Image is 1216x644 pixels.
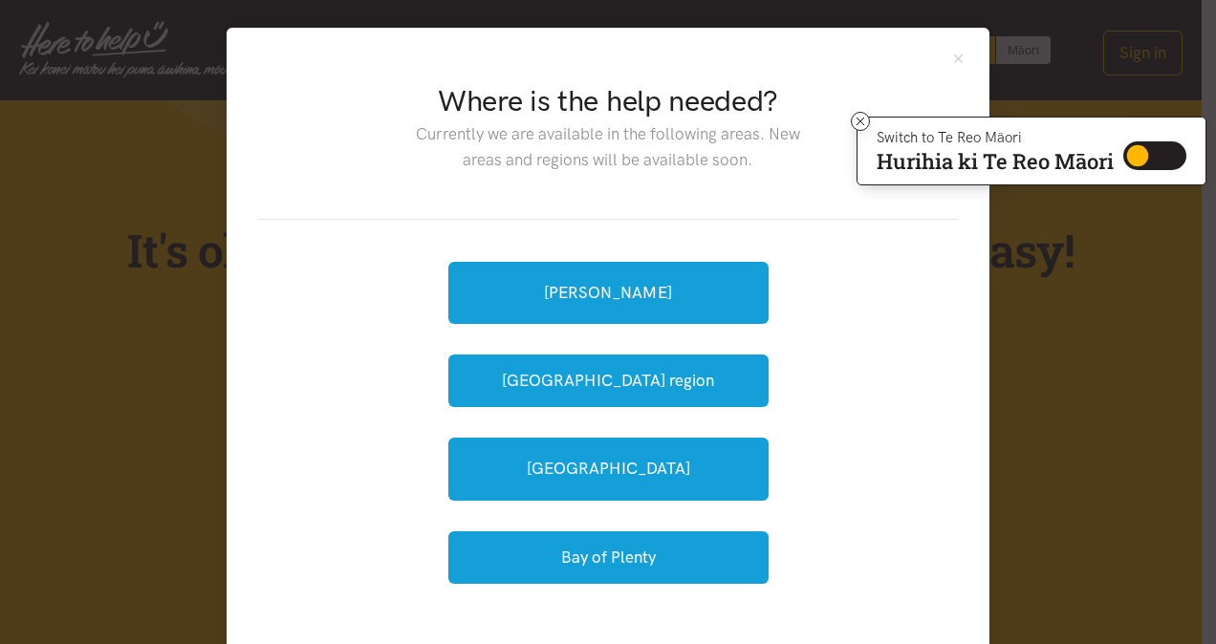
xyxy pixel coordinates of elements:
p: Currently we are available in the following areas. New areas and regions will be available soon. [401,121,814,173]
a: [PERSON_NAME] [448,262,769,324]
button: Bay of Plenty [448,531,769,584]
button: Close [950,51,966,67]
a: [GEOGRAPHIC_DATA] [448,438,769,500]
h2: Where is the help needed? [401,81,814,121]
p: Switch to Te Reo Māori [877,132,1114,143]
p: Hurihia ki Te Reo Māori [877,153,1114,170]
button: [GEOGRAPHIC_DATA] region [448,354,769,407]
